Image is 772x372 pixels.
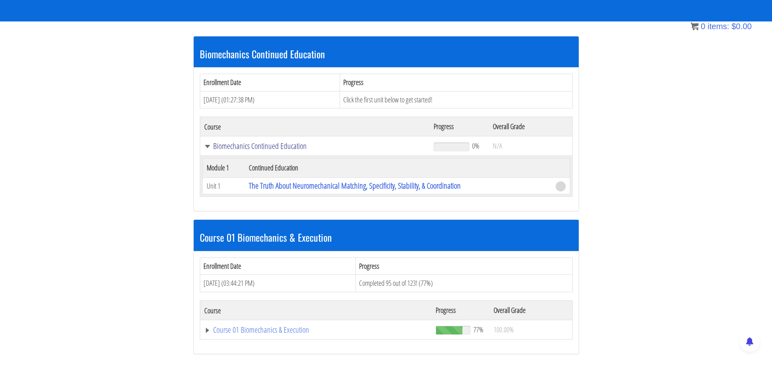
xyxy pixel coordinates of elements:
[200,117,430,136] th: Course
[472,141,479,150] span: 0%
[708,22,729,31] span: items:
[340,91,572,108] td: Click the first unit below to get started!
[489,117,572,136] th: Overall Grade
[691,22,752,31] a: 0 items: $0.00
[473,325,483,334] span: 77%
[355,257,572,275] th: Progress
[204,142,426,150] a: Biomechanics Continued Education
[200,232,573,242] h3: Course 01 Biomechanics & Execution
[200,74,340,91] th: Enrollment Date
[202,158,245,178] th: Module 1
[249,180,461,191] a: The Truth About Neuromechanical Matching, Specificity, Stability, & Coordination
[200,301,432,320] th: Course
[691,22,699,30] img: icon11.png
[432,301,490,320] th: Progress
[204,326,428,334] a: Course 01 Biomechanics & Execution
[200,275,355,292] td: [DATE] (03:44:21 PM)
[489,136,572,156] td: N/A
[731,22,736,31] span: $
[200,49,573,59] h3: Biomechanics Continued Education
[490,301,572,320] th: Overall Grade
[245,158,551,178] th: Continued Education
[430,117,488,136] th: Progress
[731,22,752,31] bdi: 0.00
[355,275,572,292] td: Completed 95 out of 123! (77%)
[202,178,245,194] td: Unit 1
[490,320,572,340] td: 100.00%
[200,91,340,108] td: [DATE] (01:27:38 PM)
[340,74,572,91] th: Progress
[200,257,355,275] th: Enrollment Date
[701,22,705,31] span: 0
